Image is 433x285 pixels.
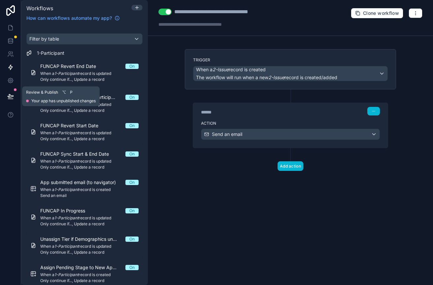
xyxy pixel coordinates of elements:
[193,57,388,63] label: Trigger
[213,67,229,72] em: 2-Issue
[24,15,122,21] a: How can workflows automate my app?
[201,121,380,126] label: Action
[31,98,96,104] span: Your app has unpublished changes
[196,66,266,73] span: When a record is created
[278,161,303,171] button: Add action
[351,8,403,18] button: Clone workflow
[268,75,284,80] em: 2-Issue
[363,10,399,16] span: Clone workflow
[212,131,242,138] span: Send an email
[69,90,74,95] span: P
[193,66,388,81] button: When a2-Issuerecord is createdThe workflow will run when a new2-Issuerecord is created/added
[201,129,380,140] button: Send an email
[26,90,58,95] span: Review & Publish
[26,5,53,12] span: Workflows
[61,90,67,95] span: ⌥
[26,15,112,21] span: How can workflows automate my app?
[196,75,337,80] span: The workflow will run when a new record is created/added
